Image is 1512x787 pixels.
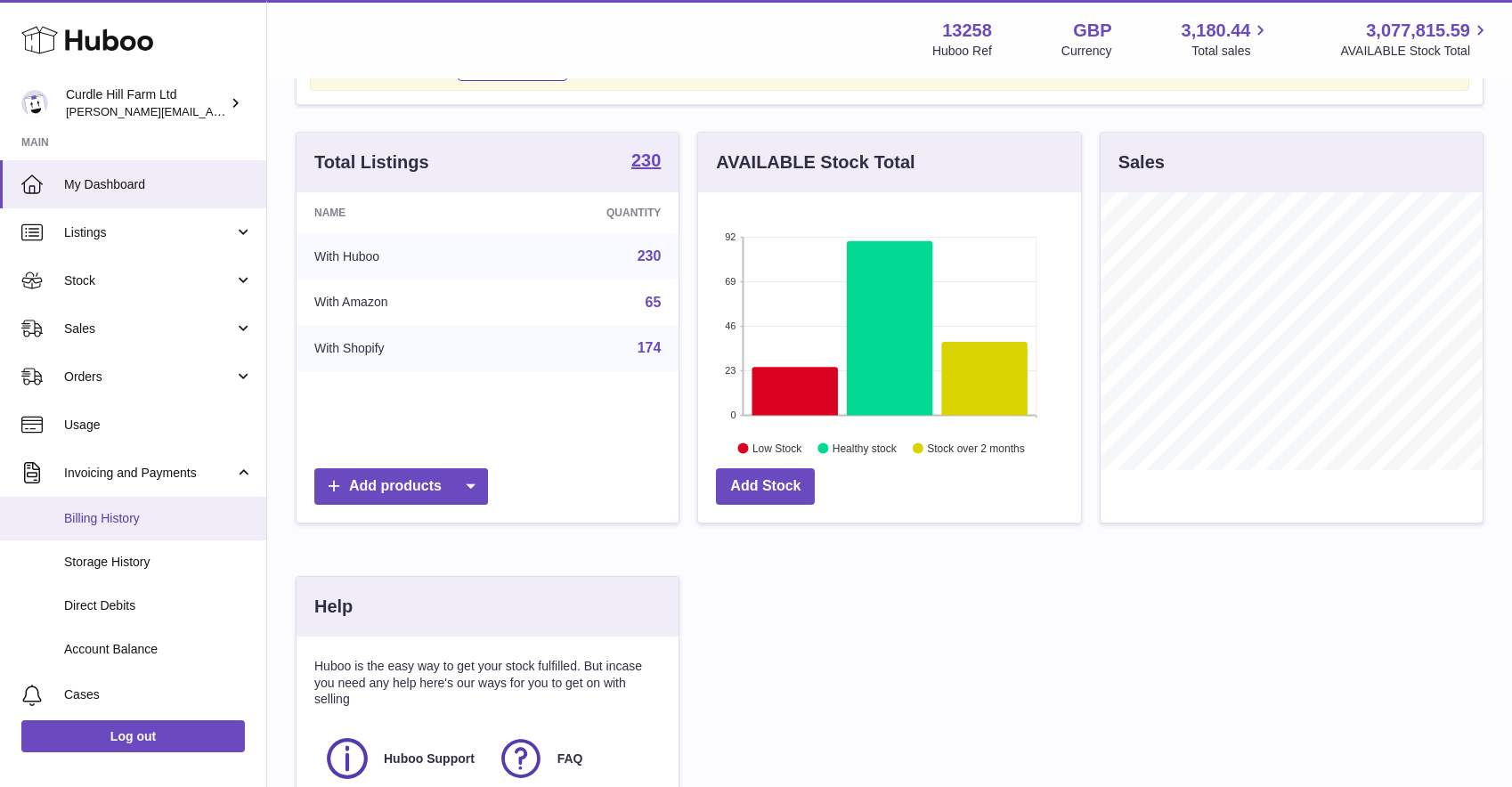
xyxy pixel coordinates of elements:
[942,19,992,43] strong: 13258
[726,231,736,242] text: 92
[64,641,253,658] span: Account Balance
[506,192,679,233] th: Quantity
[64,510,253,527] span: Billing History
[64,686,253,703] span: Cases
[64,176,253,193] span: My Dashboard
[1118,150,1165,174] h3: Sales
[932,43,992,60] div: Huboo Ref
[1191,43,1271,60] span: Total sales
[314,150,429,174] h3: Total Listings
[323,734,479,783] a: Huboo Support
[297,280,506,326] td: With Amazon
[716,150,915,174] h3: AVAILABLE Stock Total
[726,276,736,287] text: 69
[314,658,661,709] p: Huboo is the easy way to get your stock fulfilled. But incase you need any help here's our ways f...
[497,734,653,783] a: FAQ
[384,750,475,767] span: Huboo Support
[64,417,253,434] span: Usage
[314,595,353,619] h3: Help
[64,554,253,571] span: Storage History
[66,86,226,120] div: Curdle Hill Farm Ltd
[64,465,234,482] span: Invoicing and Payments
[726,320,736,331] text: 46
[752,442,802,454] text: Low Stock
[731,410,736,420] text: 0
[1073,19,1111,43] strong: GBP
[638,340,662,355] a: 174
[1366,19,1470,43] span: 3,077,815.59
[297,233,506,280] td: With Huboo
[64,224,234,241] span: Listings
[1340,19,1491,60] a: 3,077,815.59 AVAILABLE Stock Total
[66,104,357,118] span: [PERSON_NAME][EMAIL_ADDRESS][DOMAIN_NAME]
[1340,43,1491,60] span: AVAILABLE Stock Total
[64,597,253,614] span: Direct Debits
[297,325,506,371] td: With Shopify
[928,442,1025,454] text: Stock over 2 months
[21,720,245,752] a: Log out
[21,90,48,117] img: marisa@diddlysquatfarmshop.com
[833,442,898,454] text: Healthy stock
[1061,43,1112,60] div: Currency
[64,272,234,289] span: Stock
[631,151,661,169] strong: 230
[64,369,234,385] span: Orders
[631,151,661,173] a: 230
[297,192,506,233] th: Name
[314,468,488,505] a: Add products
[716,468,815,505] a: Add Stock
[557,750,583,767] span: FAQ
[726,365,736,376] text: 23
[1182,19,1272,60] a: 3,180.44 Total sales
[638,248,662,264] a: 230
[646,295,662,310] a: 65
[1182,19,1251,43] span: 3,180.44
[64,320,234,337] span: Sales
